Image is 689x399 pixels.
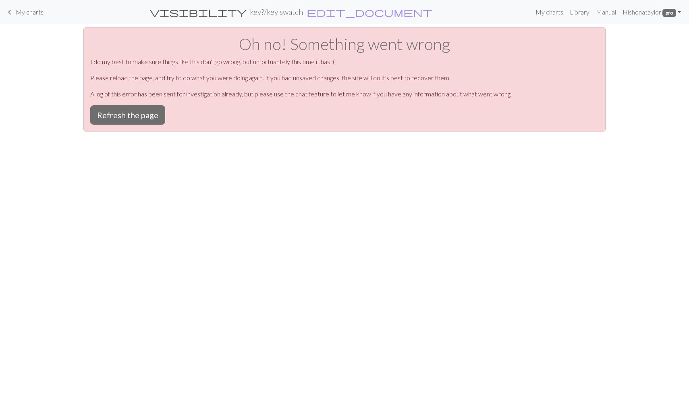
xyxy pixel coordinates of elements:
a: Manual [593,4,619,20]
p: Please reload the page, and try to do what you were doing again. If you had unsaved changes, the ... [90,73,599,83]
a: Library [567,4,593,20]
h2: key? / key swatch [250,7,303,17]
p: A log of this error has been sent for investigation already, but please use the chat feature to l... [90,89,599,99]
span: visibility [150,6,247,18]
button: Refresh the page [90,105,165,125]
p: I do my best to make sure things like this don't go wrong, but unfortuantely this time it has :( [90,57,599,67]
a: My charts [5,5,44,19]
a: Hishonataylor pro [619,4,684,20]
a: My charts [532,4,567,20]
span: My charts [16,8,44,16]
span: pro [662,9,676,17]
h1: Oh no! Something went wrong [90,34,599,54]
span: edit_document [307,6,432,18]
span: keyboard_arrow_left [5,6,15,18]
